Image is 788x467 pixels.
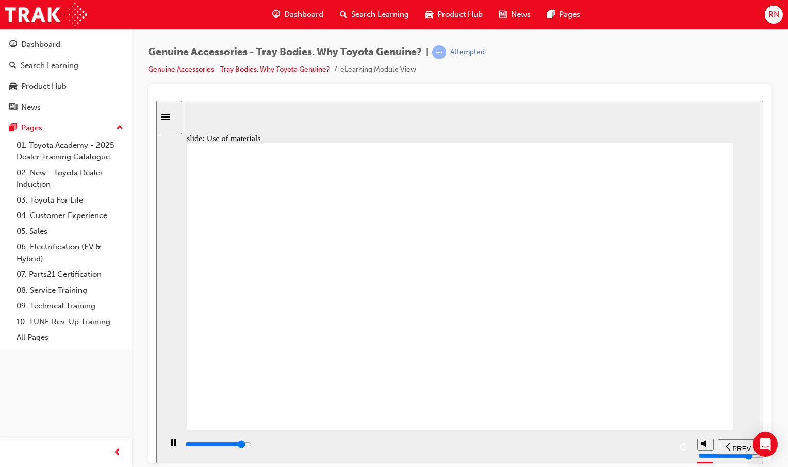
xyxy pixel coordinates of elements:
span: News [511,9,531,21]
span: up-icon [116,122,123,135]
a: 01. Toyota Academy - 2025 Dealer Training Catalogue [12,138,127,165]
a: car-iconProduct Hub [417,4,491,25]
span: search-icon [9,61,17,71]
span: search-icon [340,8,347,21]
div: Search Learning [21,60,78,72]
span: pages-icon [547,8,555,21]
a: Product Hub [4,77,127,96]
a: 09. Technical Training [12,298,127,314]
a: 04. Customer Experience [12,208,127,224]
a: Genuine Accessories - Tray Bodies. Why Toyota Genuine? [148,65,330,74]
a: Search Learning [4,56,127,75]
div: Dashboard [21,39,60,51]
span: prev-icon [113,446,121,459]
span: Genuine Accessories - Tray Bodies. Why Toyota Genuine? [148,46,422,58]
span: pages-icon [9,124,17,133]
div: playback controls [5,329,536,363]
img: Trak [5,3,87,26]
button: replay [520,339,536,354]
span: RN [768,9,779,21]
button: Pages [4,119,127,138]
span: Search Learning [351,9,409,21]
input: slide progress [29,340,95,348]
span: news-icon [9,103,17,112]
a: search-iconSearch Learning [332,4,417,25]
a: 08. Service Training [12,282,127,298]
div: Open Intercom Messenger [753,432,778,457]
div: Attempted [450,47,485,57]
span: PREV [576,344,595,352]
li: eLearning Module View [340,64,416,76]
a: 10. TUNE Rev-Up Training [12,314,127,330]
div: Pages [21,122,42,134]
a: 02. New - Toyota Dealer Induction [12,165,127,192]
div: misc controls [541,329,556,363]
a: 07. Parts21 Certification [12,266,127,282]
a: pages-iconPages [539,4,588,25]
div: Product Hub [21,80,67,92]
button: volume [541,338,557,350]
span: Dashboard [284,9,323,21]
div: News [21,102,41,113]
span: news-icon [499,8,507,21]
span: learningRecordVerb_ATTEMPT-icon [432,45,446,59]
a: news-iconNews [491,4,539,25]
span: | [426,46,428,58]
a: All Pages [12,329,127,345]
button: RN [765,6,783,24]
span: car-icon [9,82,17,91]
a: 05. Sales [12,224,127,240]
span: guage-icon [272,8,280,21]
span: Product Hub [437,9,483,21]
span: car-icon [425,8,433,21]
a: guage-iconDashboard [264,4,332,25]
button: DashboardSearch LearningProduct HubNews [4,33,127,119]
span: guage-icon [9,40,17,49]
a: 06. Electrification (EV & Hybrid) [12,239,127,266]
nav: slide navigation [562,329,602,363]
a: News [4,98,127,117]
button: previous [562,339,602,354]
a: 03. Toyota For Life [12,192,127,208]
button: play/pause [5,338,23,355]
input: volume [542,351,609,359]
a: Dashboard [4,35,127,54]
span: Pages [559,9,580,21]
